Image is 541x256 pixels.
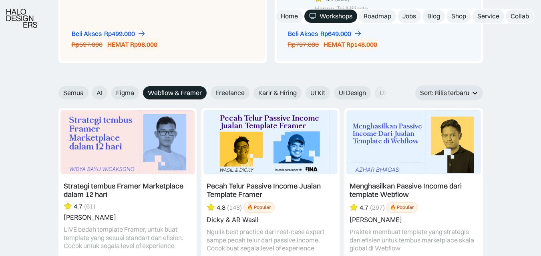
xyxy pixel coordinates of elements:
div: Jobs [402,12,416,20]
a: Jobs [398,10,421,23]
div: Beli Akses [72,30,102,38]
span: Karir & Hiring [258,89,297,97]
span: UI Design [339,89,366,97]
span: Figma [116,89,134,97]
a: Collab [506,10,534,23]
a: Workshops [304,10,357,23]
span: AI [97,89,103,97]
span: UX Design [380,89,409,97]
div: HEMAT Rp148.000 [324,40,377,49]
div: Beli Akses [288,30,318,38]
div: Collab [511,12,529,20]
div: Home [281,12,298,20]
form: Email Form [58,86,391,99]
div: HEMAT Rp98.000 [107,40,157,49]
div: Workshops [320,12,352,20]
div: Blog [427,12,440,20]
a: Beli AksesRp649.000 [288,30,362,38]
div: Sort: Rilis terbaru [415,85,483,100]
a: Beli AksesRp499.000 [72,30,146,38]
span: Freelance [215,89,245,97]
a: Blog [422,10,445,23]
div: Rp499.000 [104,30,135,38]
div: Happy Tri Miliarta [314,5,426,13]
div: Service [477,12,499,20]
div: Rp797.000 [288,40,319,49]
div: Shop [451,12,466,20]
a: Service [473,10,504,23]
a: Home [276,10,303,23]
span: Semua [63,89,84,97]
div: Roadmap [364,12,391,20]
div: Sort: Rilis terbaru [420,89,469,97]
a: Shop [446,10,471,23]
div: Rp597.000 [72,40,103,49]
span: UI Kit [310,89,325,97]
a: Roadmap [359,10,396,23]
div: Rp649.000 [320,30,351,38]
span: Webflow & Framer [148,89,202,97]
